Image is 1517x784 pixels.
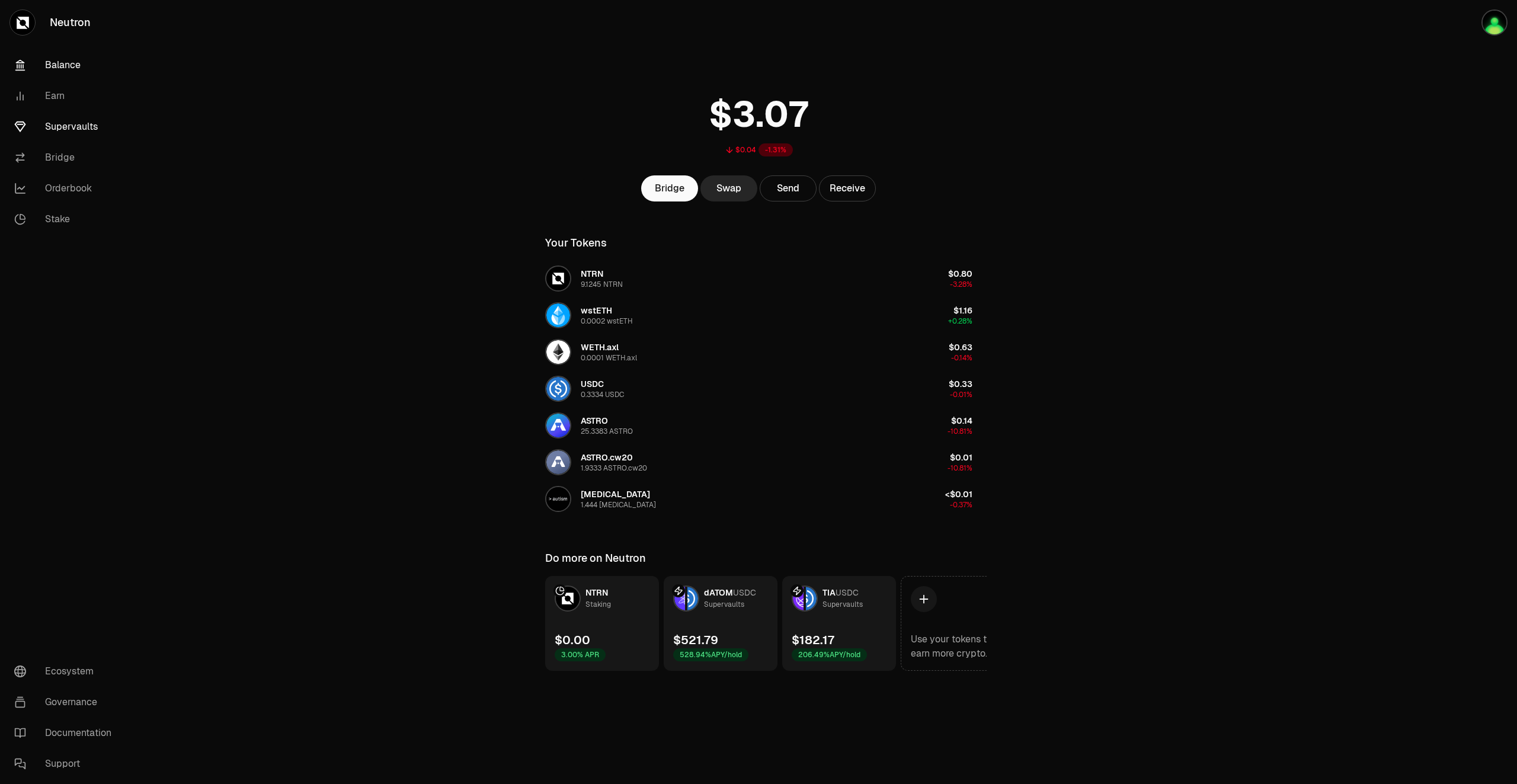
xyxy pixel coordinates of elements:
button: ASTRO LogoASTRO25.3383 ASTRO$0.14-10.81% [538,408,980,443]
span: wstETH [581,305,612,316]
div: $521.79 [673,632,718,648]
img: TIA Logo [793,587,804,610]
img: dATOM Logo [674,587,685,610]
img: USDC Logo [546,377,570,401]
span: [MEDICAL_DATA] [581,489,650,500]
button: WETH.axl LogoWETH.axl0.0001 WETH.axl$0.63-0.14% [538,334,980,370]
span: USDC [733,587,756,598]
a: dATOM LogoUSDC LogodATOMUSDCSupervaults$521.79528.94%APY/hold [664,576,777,671]
a: Bridge [5,142,128,173]
div: 1.9333 ASTRO.cw20 [581,463,647,473]
a: Stake [5,204,128,235]
img: USDC Logo [806,587,817,610]
span: -3.28% [950,280,972,289]
span: -10.81% [948,463,972,473]
div: $0.00 [555,632,590,648]
img: NTRN Logo [556,587,580,610]
span: $0.14 [951,415,972,426]
span: $1.16 [953,305,972,316]
span: $0.01 [950,452,972,463]
span: NTRN [585,587,608,598]
span: NTRN [581,268,603,279]
div: 1.444 [MEDICAL_DATA] [581,500,656,510]
img: portefeuilleterra [1481,9,1508,36]
span: WETH.axl [581,342,619,353]
a: Governance [5,687,128,718]
div: $182.17 [792,632,834,648]
button: USDC LogoUSDC0.3334 USDC$0.33-0.01% [538,371,980,407]
span: $0.63 [949,342,972,353]
button: AUTISM Logo[MEDICAL_DATA]1.444 [MEDICAL_DATA]<$0.01-0.37% [538,481,980,517]
span: USDC [581,379,604,389]
button: Receive [819,175,876,201]
span: USDC [836,587,859,598]
button: ASTRO.cw20 LogoASTRO.cw201.9333 ASTRO.cw20$0.01-10.81% [538,444,980,480]
img: USDC Logo [687,587,698,610]
img: wstETH Logo [546,303,570,327]
a: Swap [700,175,757,201]
div: 206.49% APY/hold [792,648,867,661]
div: Your Tokens [545,235,607,251]
img: AUTISM Logo [546,487,570,511]
a: Balance [5,50,128,81]
span: $0.33 [949,379,972,389]
span: -0.14% [951,353,972,363]
div: Supervaults [822,599,863,610]
div: Staking [585,599,611,610]
div: Do more on Neutron [545,550,646,567]
div: 528.94% APY/hold [673,648,748,661]
div: 25.3383 ASTRO [581,427,633,436]
a: Documentation [5,718,128,748]
span: TIA [822,587,836,598]
div: -1.31% [758,143,793,156]
img: NTRN Logo [546,267,570,290]
div: 3.00% APR [555,648,606,661]
a: Bridge [641,175,698,201]
a: NTRN LogoNTRNStaking$0.003.00% APR [545,576,659,671]
a: Supervaults [5,111,128,142]
a: Use your tokens to earn more crypto. [901,576,1014,671]
a: Support [5,748,128,779]
img: ASTRO.cw20 Logo [546,450,570,474]
span: $0.80 [948,268,972,279]
div: 0.0001 WETH.axl [581,353,637,363]
div: 0.3334 USDC [581,390,624,399]
span: ASTRO [581,415,608,426]
div: $0.04 [735,145,756,155]
span: -0.37% [950,500,972,510]
button: wstETH LogowstETH0.0002 wstETH$1.16+0.28% [538,297,980,333]
span: ASTRO.cw20 [581,452,633,463]
a: TIA LogoUSDC LogoTIAUSDCSupervaults$182.17206.49%APY/hold [782,576,896,671]
span: dATOM [704,587,733,598]
button: NTRN LogoNTRN9.1245 NTRN$0.80-3.28% [538,261,980,296]
span: -10.81% [948,427,972,436]
div: 0.0002 wstETH [581,316,633,326]
span: <$0.01 [945,489,972,500]
button: Send [760,175,817,201]
span: +0.28% [948,316,972,326]
span: -0.01% [950,390,972,399]
img: WETH.axl Logo [546,340,570,364]
div: Use your tokens to earn more crypto. [911,632,1004,661]
a: Orderbook [5,173,128,204]
a: Ecosystem [5,656,128,687]
div: Supervaults [704,599,744,610]
div: 9.1245 NTRN [581,280,623,289]
a: Earn [5,81,128,111]
img: ASTRO Logo [546,414,570,437]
